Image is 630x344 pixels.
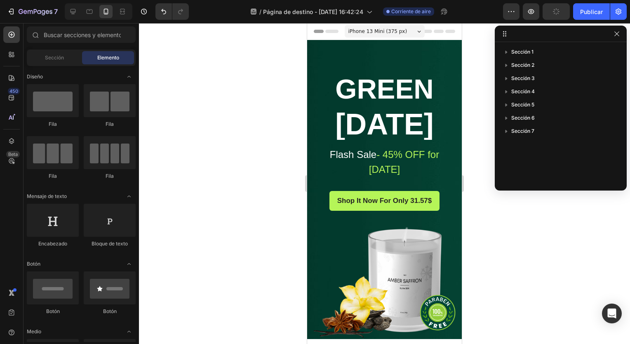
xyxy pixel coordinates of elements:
span: Sección [45,54,64,61]
span: Sección 1 [511,48,534,56]
button: 7 [3,3,61,20]
p: 7 [54,7,58,16]
div: Botón [27,308,79,315]
div: Botón [84,308,136,315]
div: Beta [6,151,20,158]
span: Alternar abierto [122,190,136,203]
div: Fila [27,172,79,180]
span: Alternar abierto [122,257,136,271]
span: Sección 6 [511,114,535,122]
span: Sección 5 [511,101,534,109]
div: Deshacer/Rehacer [155,3,189,20]
div: Encabezado [27,240,79,247]
span: Sección 4 [511,87,535,96]
span: Medio [27,328,41,335]
div: Fila [84,120,136,128]
div: Fila [27,120,79,128]
span: Botón [27,260,40,268]
div: 450 [8,88,20,94]
div: Bloque de texto [84,240,136,247]
span: Alternar abierto [122,325,136,338]
button: Publicar [573,3,610,20]
span: Mensaje de texto [27,193,67,200]
div: Fila [84,172,136,180]
span: Corriente de aire [391,8,431,15]
span: Elemento [97,54,119,61]
span: Diseño [27,73,43,80]
span: Sección 7 [511,127,534,135]
span: Página de destino - [DATE] 16:42:24 [263,7,363,16]
font: Publicar [580,7,603,16]
div: Abra Intercom Messenger [602,304,622,323]
span: Sección 3 [511,74,535,82]
img: Imagen alternativa [6,194,148,321]
span: / [259,7,261,16]
span: Sección 2 [511,61,534,69]
input: Buscar secciones y elementos [27,26,136,43]
iframe: Design area [307,23,462,344]
span: Alternar abierto [122,70,136,83]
